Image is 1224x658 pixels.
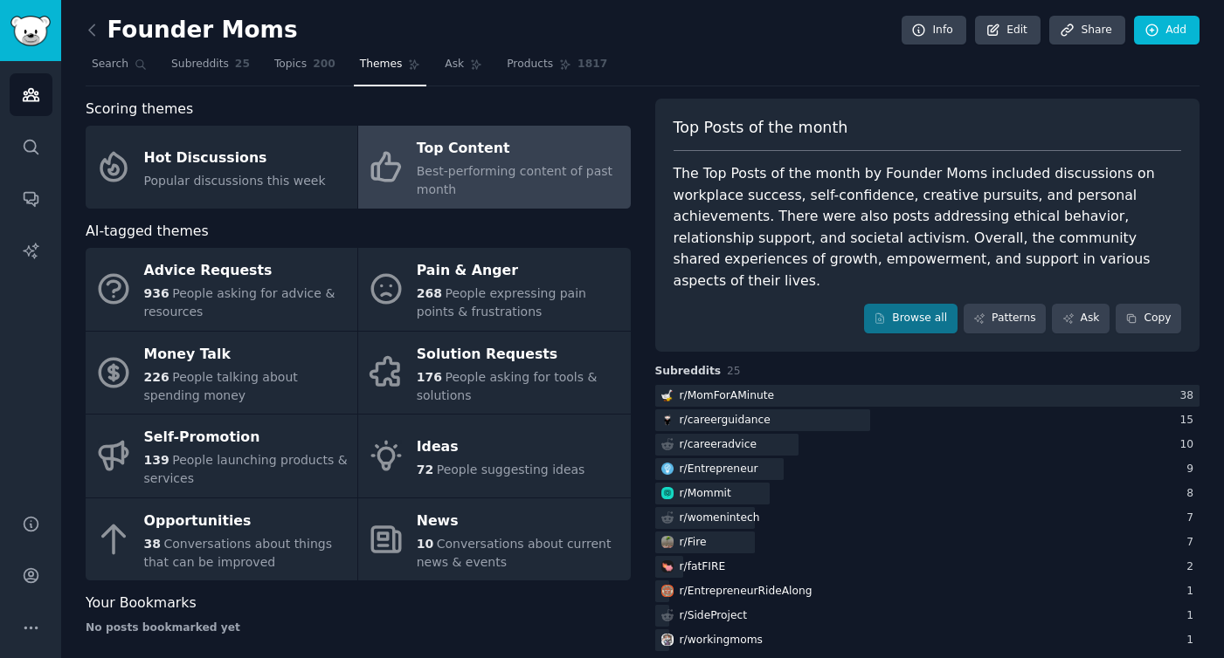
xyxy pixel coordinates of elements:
[417,433,585,461] div: Ideas
[144,286,335,319] span: People asking for advice & resources
[655,507,1200,529] a: r/womenintech7
[655,458,1200,480] a: Entrepreneurr/Entrepreneur9
[144,507,349,535] div: Opportunities
[86,620,631,636] div: No posts bookmarked yet
[144,453,169,467] span: 139
[144,144,326,172] div: Hot Discussions
[86,332,357,415] a: Money Talk226People talking about spending money
[1179,413,1200,428] div: 15
[86,221,209,243] span: AI-tagged themes
[417,370,442,384] span: 176
[144,257,349,285] div: Advice Requests
[674,117,848,139] span: Top Posts of the month
[680,633,764,648] div: r/ workingmoms
[655,409,1200,431] a: careerguidancer/careerguidance15
[268,51,342,86] a: Topics200
[417,537,433,551] span: 10
[417,507,621,535] div: News
[501,51,613,86] a: Products1817
[358,498,630,581] a: News10Conversations about current news & events
[86,126,357,209] a: Hot DiscussionsPopular discussions this week
[10,16,51,46] img: GummySearch logo
[1186,535,1200,551] div: 7
[661,487,674,499] img: Mommit
[655,483,1200,504] a: Mommitr/Mommit8
[417,286,442,300] span: 268
[360,57,403,72] span: Themes
[680,486,731,502] div: r/ Mommit
[144,174,326,188] span: Popular discussions this week
[680,584,813,600] div: r/ EntrepreneurRideAlong
[661,560,674,572] img: fatFIRE
[655,385,1200,407] a: MomForAMinuter/MomForAMinute38
[680,535,707,551] div: r/ Fire
[1134,16,1200,45] a: Add
[680,462,758,477] div: r/ Entrepreneur
[1049,16,1124,45] a: Share
[417,370,598,402] span: People asking for tools & solutions
[655,531,1200,553] a: Firer/Fire7
[417,135,621,163] div: Top Content
[1186,608,1200,624] div: 1
[680,559,726,575] div: r/ fatFIRE
[1179,437,1200,453] div: 10
[354,51,427,86] a: Themes
[975,16,1041,45] a: Edit
[661,634,674,646] img: workingmoms
[680,413,771,428] div: r/ careerguidance
[417,537,612,569] span: Conversations about current news & events
[86,415,357,497] a: Self-Promotion139People launching products & services
[1186,633,1200,648] div: 1
[674,163,1182,291] div: The Top Posts of the month by Founder Moms included discussions on workplace success, self-confid...
[86,593,197,614] span: Your Bookmarks
[86,248,357,331] a: Advice Requests936People asking for advice & resources
[1186,486,1200,502] div: 8
[1186,462,1200,477] div: 9
[655,605,1200,627] a: r/SideProject1
[1186,511,1200,526] div: 7
[727,365,741,377] span: 25
[655,434,1200,456] a: r/careeradvice10
[358,415,630,497] a: Ideas72People suggesting ideas
[661,414,674,426] img: careerguidance
[1186,559,1200,575] div: 2
[437,463,585,476] span: People suggesting ideas
[144,537,332,569] span: Conversations about things that can be improved
[144,370,169,384] span: 226
[577,57,607,72] span: 1817
[417,257,621,285] div: Pain & Anger
[661,536,674,548] img: Fire
[86,498,357,581] a: Opportunities38Conversations about things that can be improved
[86,51,153,86] a: Search
[1186,584,1200,600] div: 1
[661,389,674,401] img: MomForAMinute
[358,126,630,209] a: Top ContentBest-performing content of past month
[417,164,612,196] span: Best-performing content of past month
[1052,304,1110,333] a: Ask
[235,57,250,72] span: 25
[1116,304,1181,333] button: Copy
[902,16,966,45] a: Info
[417,340,621,368] div: Solution Requests
[655,556,1200,578] a: fatFIREr/fatFIRE2
[313,57,335,72] span: 200
[358,248,630,331] a: Pain & Anger268People expressing pain points & frustrations
[92,57,128,72] span: Search
[864,304,958,333] a: Browse all
[655,364,722,380] span: Subreddits
[144,286,169,300] span: 936
[680,388,775,404] div: r/ MomForAMinute
[655,580,1200,602] a: EntrepreneurRideAlongr/EntrepreneurRideAlong1
[165,51,256,86] a: Subreddits25
[680,511,760,526] div: r/ womenintech
[358,332,630,415] a: Solution Requests176People asking for tools & solutions
[680,608,748,624] div: r/ SideProject
[439,51,488,86] a: Ask
[417,463,433,476] span: 72
[445,57,464,72] span: Ask
[144,424,349,452] div: Self-Promotion
[417,286,586,319] span: People expressing pain points & frustrations
[661,463,674,475] img: Entrepreneur
[655,629,1200,651] a: workingmomsr/workingmoms1
[964,304,1046,333] a: Patterns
